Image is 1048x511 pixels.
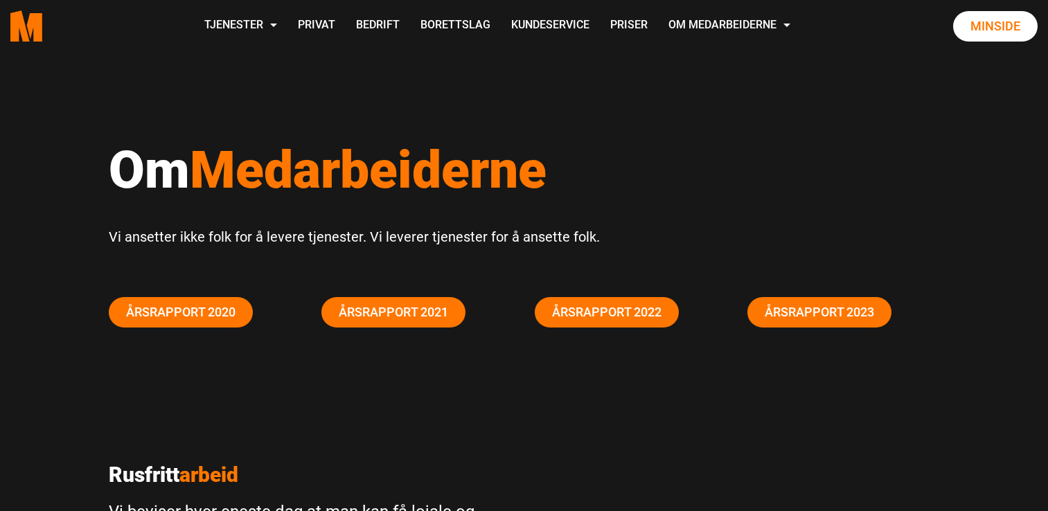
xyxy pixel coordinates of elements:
[109,138,940,201] h1: Om
[194,1,287,51] a: Tjenester
[747,297,891,328] a: Årsrapport 2023
[179,463,238,487] span: arbeid
[346,1,410,51] a: Bedrift
[287,1,346,51] a: Privat
[410,1,501,51] a: Borettslag
[190,139,547,200] span: Medarbeiderne
[109,297,253,328] a: Årsrapport 2020
[535,297,679,328] a: Årsrapport 2022
[501,1,600,51] a: Kundeservice
[109,463,514,487] p: Rusfritt
[321,297,465,328] a: Årsrapport 2021
[658,1,801,51] a: Om Medarbeiderne
[600,1,658,51] a: Priser
[953,11,1038,42] a: Minside
[109,225,940,249] p: Vi ansetter ikke folk for å levere tjenester. Vi leverer tjenester for å ansette folk.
